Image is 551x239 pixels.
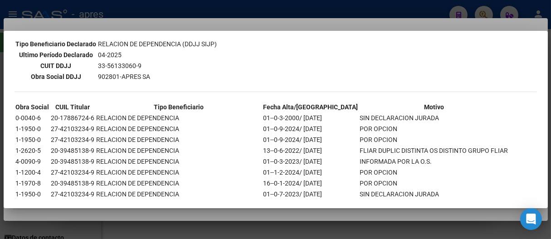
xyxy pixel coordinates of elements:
[51,113,95,123] td: 20-17886724-6
[360,178,509,188] td: POR OPCION
[360,135,509,145] td: POR OPCION
[360,113,509,123] td: SIN DECLARACION JURADA
[51,189,95,199] td: 27-42103234-9
[15,50,97,60] th: Ultimo Período Declarado
[15,135,50,145] td: 1-1950-0
[96,178,262,188] td: RELACION DE DEPENDENCIA
[15,39,97,49] th: Tipo Beneficiario Declarado
[15,113,50,123] td: 0-0040-6
[360,146,509,156] td: FLIAR DUPLIC DISTINTA OS DISTINTO GRUPO FLIAR
[96,146,262,156] td: RELACION DE DEPENDENCIA
[96,135,262,145] td: RELACION DE DEPENDENCIA
[15,178,50,188] td: 1-1970-8
[51,146,95,156] td: 20-39485138-9
[263,135,359,145] td: 01--0-9-2024/ [DATE]
[263,178,359,188] td: 16--0-1-2024/ [DATE]
[263,167,359,177] td: 01--1-2-2024/ [DATE]
[263,124,359,134] td: 01--0-9-2024/ [DATE]
[360,189,509,199] td: SIN DECLARACION JURADA
[96,113,262,123] td: RELACION DE DEPENDENCIA
[15,72,97,82] th: Obra Social DDJJ
[263,102,359,112] th: Fecha Alta/[GEOGRAPHIC_DATA]
[51,167,95,177] td: 27-42103234-9
[15,189,50,199] td: 1-1950-0
[520,208,542,230] div: Open Intercom Messenger
[98,39,218,49] td: RELACION DE DEPENDENCIA (DDJJ SIJP)
[96,189,262,199] td: RELACION DE DEPENDENCIA
[360,124,509,134] td: POR OPCION
[96,167,262,177] td: RELACION DE DEPENDENCIA
[360,102,509,112] th: Motivo
[51,102,95,112] th: CUIL Titular
[98,50,218,60] td: 04-2025
[51,135,95,145] td: 27-42103234-9
[51,178,95,188] td: 20-39485138-9
[98,61,218,71] td: 33-56133060-9
[51,124,95,134] td: 27-42103234-9
[96,156,262,166] td: RELACION DE DEPENDENCIA
[51,156,95,166] td: 20-39485138-9
[15,156,50,166] td: 4-0090-9
[360,167,509,177] td: POR OPCION
[15,167,50,177] td: 1-1200-4
[263,189,359,199] td: 01--0-7-2023/ [DATE]
[15,102,50,112] th: Obra Social
[96,102,262,112] th: Tipo Beneficiario
[263,156,359,166] td: 01--0-3-2023/ [DATE]
[15,124,50,134] td: 1-1950-0
[263,113,359,123] td: 01--0-3-2000/ [DATE]
[360,156,509,166] td: INFORMADA POR LA O.S.
[98,72,218,82] td: 902801-APRES SA
[96,124,262,134] td: RELACION DE DEPENDENCIA
[15,61,97,71] th: CUIT DDJJ
[15,146,50,156] td: 1-2620-5
[263,146,359,156] td: 13--0-6-2022/ [DATE]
